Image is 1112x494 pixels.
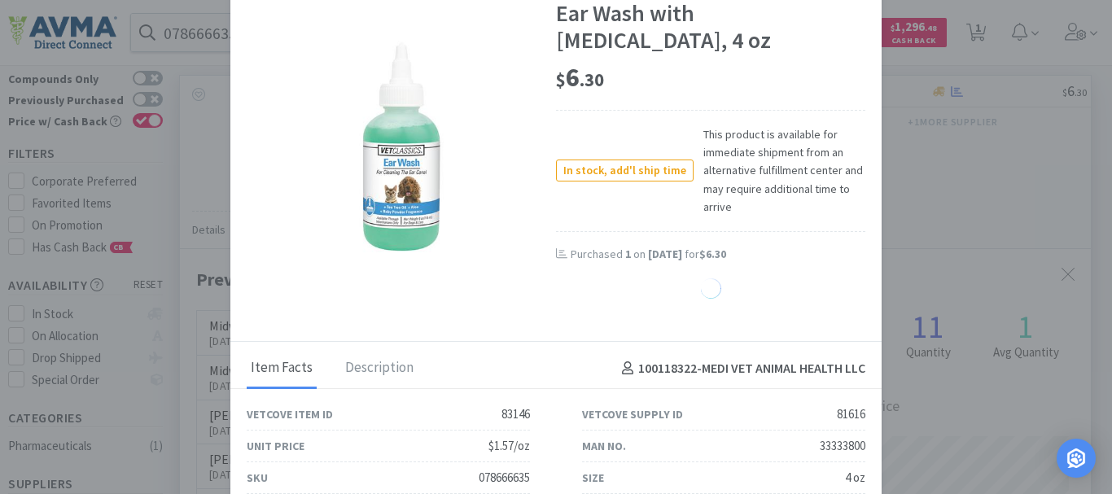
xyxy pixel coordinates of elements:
img: 11149bbf10ca4677b0c0fda7a7c89f41_81616.jpeg [296,41,507,252]
span: [DATE] [648,247,682,261]
h4: 100118322 - MEDI VET ANIMAL HEALTH LLC [615,358,865,379]
span: In stock, add'l ship time [557,160,693,181]
div: $1.57/oz [488,436,530,456]
div: 81616 [837,404,865,424]
div: Size [582,469,604,487]
div: Man No. [582,437,626,455]
div: Purchased on for [571,247,865,263]
span: 6 [556,61,604,94]
div: Description [341,348,418,389]
div: 83146 [501,404,530,424]
div: Open Intercom Messenger [1057,439,1096,478]
span: $ [556,68,566,91]
div: Vetcove Supply ID [582,405,683,423]
div: 4 oz [845,468,865,487]
div: Item Facts [247,348,317,389]
div: Unit Price [247,437,304,455]
div: 078666635 [479,468,530,487]
div: 33333800 [820,436,865,456]
span: This product is available for immediate shipment from an alternative fulfillment center and may r... [694,125,865,216]
span: . 30 [580,68,604,91]
span: 1 [625,247,631,261]
div: Vetcove Item ID [247,405,333,423]
div: SKU [247,469,268,487]
span: $6.30 [699,247,726,261]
